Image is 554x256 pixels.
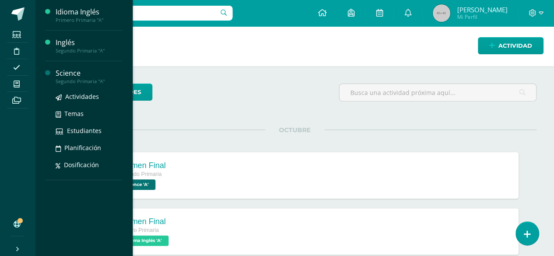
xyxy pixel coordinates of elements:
[339,84,536,101] input: Busca una actividad próxima aquí...
[498,38,532,54] span: Actividad
[56,48,122,54] div: Segundo Primaria "A"
[117,179,155,190] span: Science 'A'
[265,126,325,134] span: OCTUBRE
[65,92,99,101] span: Actividades
[56,68,122,84] a: ScienceSegundo Primaria "A"
[67,126,102,135] span: Estudiantes
[41,6,233,21] input: Busca un usuario...
[46,26,543,66] h1: Actividades
[117,217,171,226] div: Examen Final
[64,144,101,152] span: Planificación
[117,235,169,246] span: Idioma Inglés 'A'
[56,7,122,17] div: Idioma Inglés
[56,68,122,78] div: Science
[457,13,507,21] span: Mi Perfil
[56,143,122,153] a: Planificación
[478,37,543,54] a: Actividad
[56,38,122,54] a: InglésSegundo Primaria "A"
[117,161,166,170] div: Examen Final
[64,161,99,169] span: Dosificación
[56,78,122,84] div: Segundo Primaria "A"
[56,109,122,119] a: Temas
[64,109,84,118] span: Temas
[117,171,162,177] span: Segundo Primaria
[56,38,122,48] div: Inglés
[433,4,450,22] img: 45x45
[56,91,122,102] a: Actividades
[117,227,159,233] span: Primero Primaria
[56,7,122,23] a: Idioma InglésPrimero Primaria "A"
[56,17,122,23] div: Primero Primaria "A"
[56,160,122,170] a: Dosificación
[457,5,507,14] span: [PERSON_NAME]
[56,126,122,136] a: Estudiantes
